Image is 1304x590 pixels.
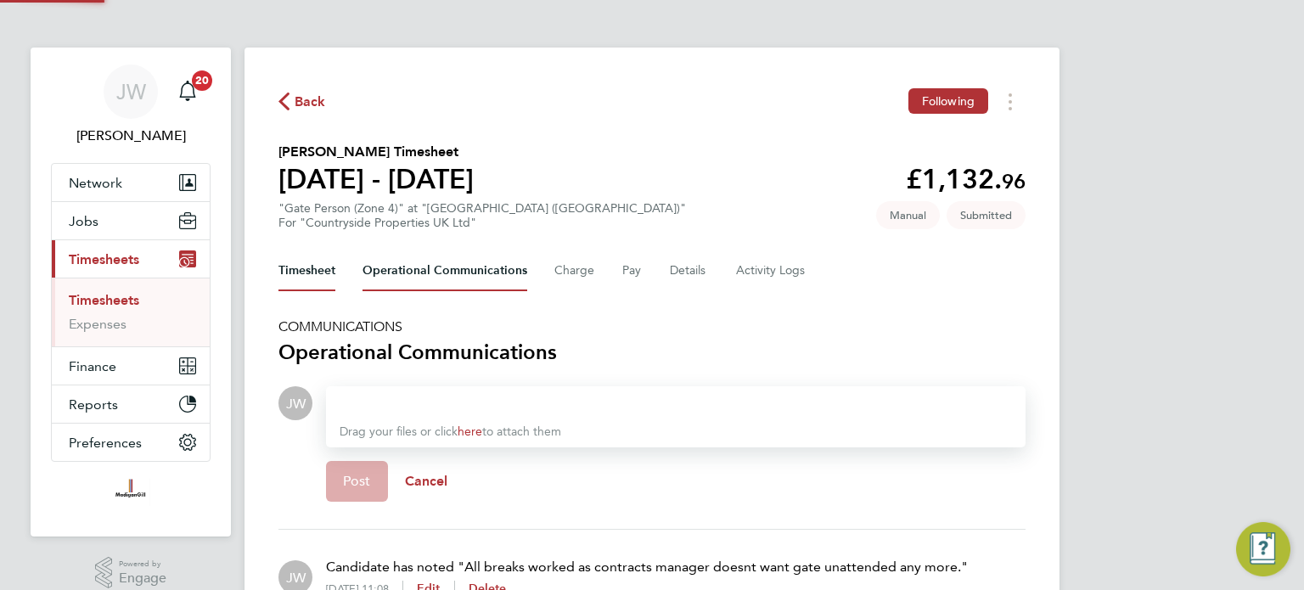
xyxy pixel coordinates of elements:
[736,250,807,291] button: Activity Logs
[295,92,326,112] span: Back
[278,250,335,291] button: Timesheet
[906,163,1026,195] app-decimal: £1,132.
[405,473,448,489] span: Cancel
[278,318,1026,335] h5: COMMUNICATIONS
[69,396,118,413] span: Reports
[876,201,940,229] span: This timesheet was manually created.
[1236,522,1290,576] button: Engage Resource Center
[69,358,116,374] span: Finance
[52,278,210,346] div: Timesheets
[52,347,210,385] button: Finance
[278,201,686,230] div: "Gate Person (Zone 4)" at "[GEOGRAPHIC_DATA] ([GEOGRAPHIC_DATA])"
[922,93,975,109] span: Following
[95,557,167,589] a: Powered byEngage
[119,571,166,586] span: Engage
[278,142,474,162] h2: [PERSON_NAME] Timesheet
[947,201,1026,229] span: This timesheet is Submitted.
[51,126,211,146] span: Jack Williams
[388,461,465,502] button: Cancel
[670,250,709,291] button: Details
[278,386,312,420] div: Jack Williams
[278,162,474,196] h1: [DATE] - [DATE]
[52,202,210,239] button: Jobs
[278,216,686,230] div: For "Countryside Properties UK Ltd"
[52,240,210,278] button: Timesheets
[278,91,326,112] button: Back
[278,339,1026,366] h3: Operational Communications
[554,250,595,291] button: Charge
[51,65,211,146] a: JW[PERSON_NAME]
[111,479,149,506] img: madigangill-logo-retina.png
[1002,169,1026,194] span: 96
[908,88,988,114] button: Following
[192,70,212,91] span: 20
[52,385,210,423] button: Reports
[995,88,1026,115] button: Timesheets Menu
[116,81,146,103] span: JW
[69,213,98,229] span: Jobs
[340,424,561,439] span: Drag your files or click to attach them
[363,250,527,291] button: Operational Communications
[326,557,968,577] p: Candidate has noted "All breaks worked as contracts manager doesnt want gate unattended any more."
[286,568,306,587] span: JW
[458,424,482,439] a: here
[622,250,643,291] button: Pay
[69,435,142,451] span: Preferences
[119,557,166,571] span: Powered by
[69,316,126,332] a: Expenses
[31,48,231,537] nav: Main navigation
[52,164,210,201] button: Network
[171,65,205,119] a: 20
[69,175,122,191] span: Network
[69,292,139,308] a: Timesheets
[69,251,139,267] span: Timesheets
[51,479,211,506] a: Go to home page
[286,394,306,413] span: JW
[52,424,210,461] button: Preferences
